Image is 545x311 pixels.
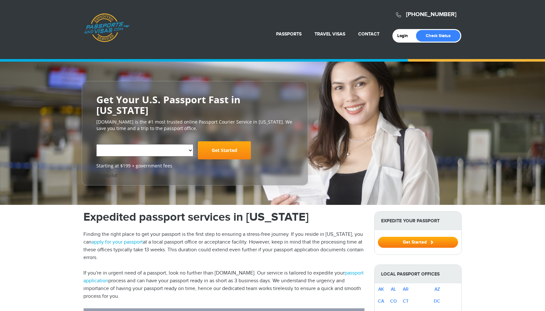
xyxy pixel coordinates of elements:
[83,269,365,300] p: If you're in urgent need of a passport, look no further than [DOMAIN_NAME]. Our service is tailor...
[434,298,440,304] a: DC
[403,286,409,292] a: AR
[375,265,461,283] strong: Local Passport Offices
[83,231,365,262] p: Finding the right place to get your passport is the first step to ensuring a stress-free journey....
[390,298,397,304] a: CO
[198,141,251,159] a: Get Started
[96,119,294,132] p: [DOMAIN_NAME] is the #1 most trusted online Passport Courier Service in [US_STATE]. We save you t...
[391,286,396,292] a: AL
[375,212,461,230] strong: Expedite Your Passport
[434,286,440,292] a: AZ
[378,237,458,248] button: Get Started
[276,31,302,37] a: Passports
[403,298,409,304] a: CT
[378,286,384,292] a: AK
[416,30,460,42] a: Check Status
[397,33,412,38] a: Login
[358,31,379,37] a: Contact
[406,11,456,18] a: [PHONE_NUMBER]
[96,172,117,178] a: Trustpilot
[96,94,294,115] h2: Get Your U.S. Passport Fast in [US_STATE]
[378,239,458,245] a: Get Started
[84,13,130,42] a: Passports & [DOMAIN_NAME]
[378,298,384,304] a: CA
[91,239,143,245] a: apply for your passport
[315,31,345,37] a: Travel Visas
[83,211,365,223] h1: Expedited passport services in [US_STATE]
[96,163,294,169] span: Starting at $199 + government fees
[83,270,364,284] a: passport application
